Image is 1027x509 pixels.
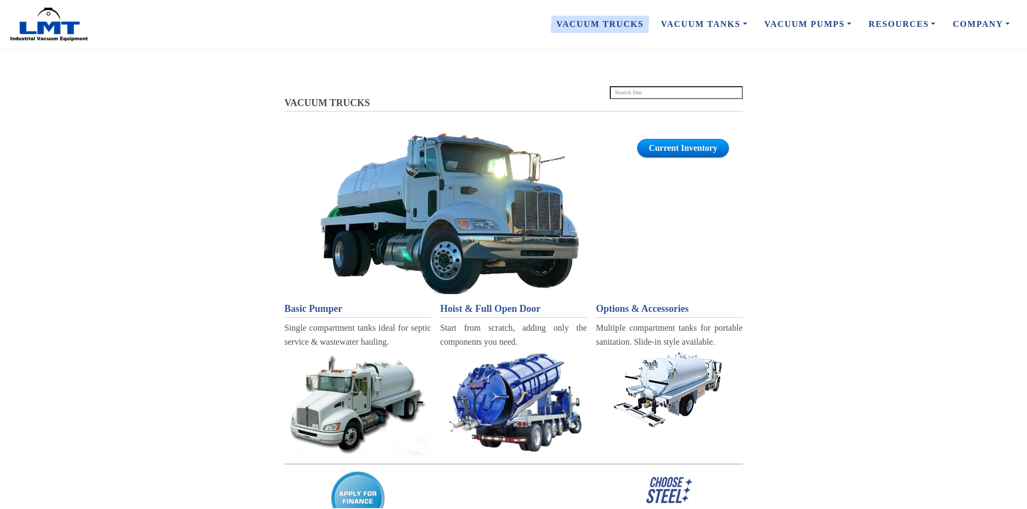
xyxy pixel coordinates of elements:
[285,303,343,314] span: Basic Pumper
[596,303,689,314] span: Options & Accessories
[285,97,370,108] span: VACUUM TRUCKS
[285,463,743,465] img: Stacks Image 12027
[440,301,587,317] a: Hoist & Full Open Door
[320,133,579,294] img: Stacks Image 111527
[944,13,1018,36] a: Company
[756,13,860,36] a: Vacuum Pumps
[9,7,89,42] img: LMT
[596,321,743,348] div: Multiple compartment tanks for portable sanitation. Slide-in style available.
[440,349,587,454] img: Stacks Image 111546
[440,303,541,314] span: Hoist & Full Open Door
[860,13,944,36] a: Resources
[548,13,652,36] a: Vacuum Trucks
[596,349,743,430] a: PT - Portable Sanitation
[285,349,431,456] a: ST - Septic Service
[644,475,695,506] img: Stacks Image p111540_n6
[596,475,743,506] a: Choose Steel
[292,133,608,294] a: Vacuum Tanks
[652,13,756,36] a: Vacuum Tanks
[440,321,587,348] div: Start from scratch, adding only the components you need.
[440,349,587,454] a: ST - Septic Service
[637,139,728,157] a: Current Inventory
[285,301,431,317] a: Basic Pumper
[285,321,431,348] div: Single compartment tanks ideal for septic service & wastewater hauling.
[599,349,740,430] img: Stacks Image 9319
[610,86,743,99] input: Search Site
[596,301,743,317] a: Options & Accessories
[285,349,431,456] img: Stacks Image 9317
